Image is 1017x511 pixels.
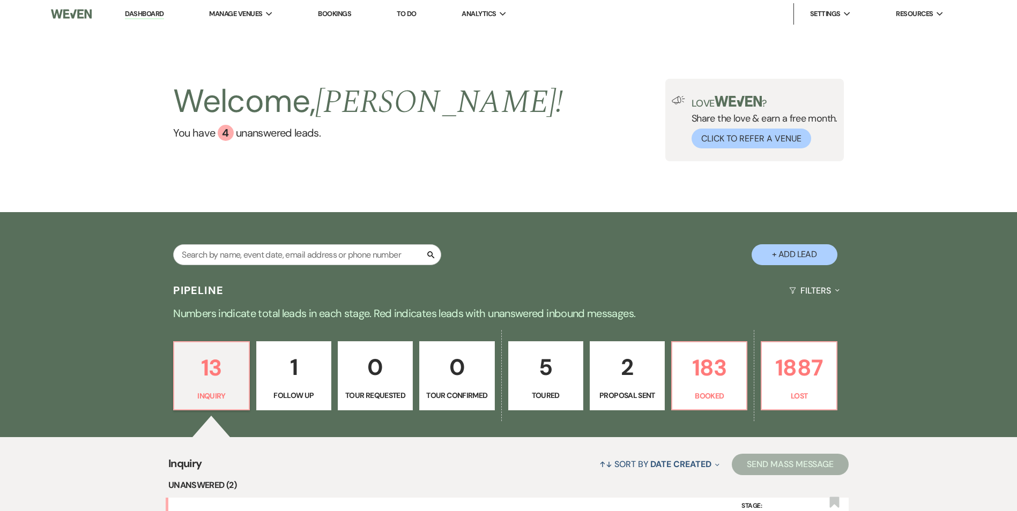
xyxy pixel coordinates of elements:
button: Sort By Date Created [595,450,724,478]
div: 4 [218,125,234,141]
p: 13 [181,350,242,386]
div: Share the love & earn a free month. [685,96,837,148]
p: 0 [426,349,487,385]
button: Click to Refer a Venue [692,129,811,148]
button: Send Mass Message [732,454,849,475]
a: 13Inquiry [173,341,249,411]
a: To Do [397,9,417,18]
h3: Pipeline [173,283,224,298]
p: Tour Requested [345,389,406,401]
a: Bookings [318,9,351,18]
p: Proposal Sent [597,389,658,401]
p: 0 [345,349,406,385]
span: Analytics [462,9,496,19]
a: 2Proposal Sent [590,341,665,411]
span: Resources [896,9,933,19]
img: loud-speaker-illustration.svg [672,96,685,104]
a: Dashboard [125,9,164,19]
p: 1887 [768,350,829,386]
a: 5Toured [508,341,583,411]
a: 1Follow Up [256,341,331,411]
span: Date Created [650,459,711,470]
p: Toured [515,389,576,401]
a: 0Tour Confirmed [419,341,494,411]
p: Love ? [692,96,837,108]
p: 2 [597,349,658,385]
p: 1 [263,349,324,385]
p: Numbers indicate total leads in each stage. Red indicates leads with unanswered inbound messages. [123,305,895,322]
a: 1887Lost [761,341,837,411]
a: 183Booked [671,341,747,411]
img: Weven Logo [51,3,92,25]
p: Booked [679,390,740,402]
span: Settings [810,9,841,19]
p: Lost [768,390,829,402]
p: 5 [515,349,576,385]
a: You have 4 unanswered leads. [173,125,563,141]
span: ↑↓ [599,459,612,470]
p: 183 [679,350,740,386]
h2: Welcome, [173,79,563,125]
li: Unanswered (2) [168,478,849,492]
button: + Add Lead [752,244,837,265]
input: Search by name, event date, email address or phone number [173,244,441,265]
span: Inquiry [168,455,202,478]
button: Filters [785,276,843,305]
a: 0Tour Requested [338,341,413,411]
p: Inquiry [181,390,242,402]
img: weven-logo-green.svg [715,96,762,107]
p: Follow Up [263,389,324,401]
span: Manage Venues [209,9,262,19]
p: Tour Confirmed [426,389,487,401]
span: [PERSON_NAME] ! [315,78,563,127]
